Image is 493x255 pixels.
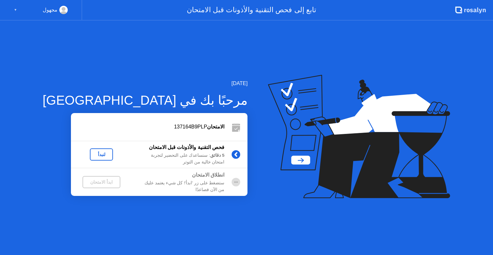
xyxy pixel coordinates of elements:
[149,145,225,150] b: فحص التقنية والأذونات قبل الامتحان
[90,148,113,161] button: لنبدأ
[92,152,110,157] div: لنبدأ
[71,123,224,131] div: 137164B9PLP
[43,80,248,87] div: [DATE]
[85,180,118,185] div: ابدأ الامتحان
[43,91,248,110] div: مرحبًا بك في [GEOGRAPHIC_DATA]
[132,180,224,193] div: ستضغط على زر 'ابدأ'! كل شيء يعتمد عليك من الآن فصاعدًا
[43,6,57,14] div: مجهول
[14,6,17,14] div: ▼
[192,172,224,178] b: انطلاق الامتحان
[132,152,224,165] div: : سنساعدك على التحضير لتجربة امتحان خالية من التوتر
[210,153,224,158] b: 5 دقائق
[207,124,224,129] b: الامتحان
[82,176,120,188] button: ابدأ الامتحان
